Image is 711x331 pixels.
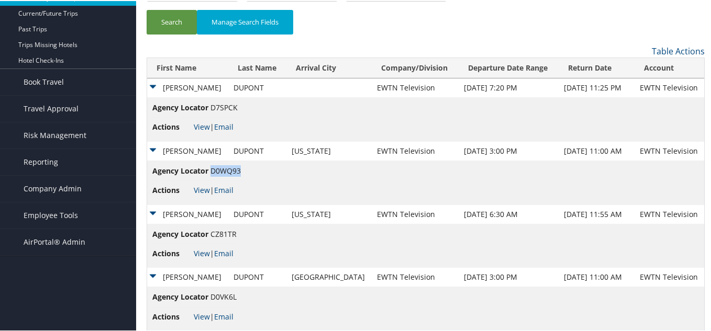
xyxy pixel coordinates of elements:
a: Email [214,184,234,194]
a: Email [214,121,234,131]
span: Actions [152,310,192,322]
span: D0VK6L [210,291,237,301]
span: D0WQ93 [210,165,241,175]
a: Table Actions [652,44,705,56]
button: Manage Search Fields [197,9,293,33]
td: EWTN Television [372,204,459,223]
span: Actions [152,120,192,132]
td: [PERSON_NAME] [147,77,228,96]
span: Agency Locator [152,290,208,302]
th: Company/Division [372,57,459,77]
td: EWTN Television [635,267,704,286]
td: EWTN Television [372,267,459,286]
span: | [194,311,234,321]
a: View [194,121,210,131]
td: [US_STATE] [287,204,372,223]
span: Travel Approval [24,95,79,121]
span: | [194,247,234,257]
td: [DATE] 7:20 PM [459,77,559,96]
td: DUPONT [228,77,287,96]
span: Risk Management [24,121,86,147]
td: [DATE] 11:55 AM [559,204,634,223]
span: Reporting [24,148,58,174]
td: [DATE] 6:30 AM [459,204,559,223]
td: DUPONT [228,141,287,159]
span: Book Travel [24,68,64,94]
td: EWTN Television [372,141,459,159]
td: [PERSON_NAME] [147,204,228,223]
span: D7SPCK [210,101,238,111]
td: [PERSON_NAME] [147,267,228,286]
td: EWTN Television [372,77,459,96]
a: Email [214,311,234,321]
th: Arrival City: activate to sort column ascending [287,57,372,77]
td: DUPONT [228,204,287,223]
span: Agency Locator [152,164,208,176]
span: Agency Locator [152,101,208,112]
th: Departure Date Range: activate to sort column ascending [459,57,559,77]
td: [DATE] 3:00 PM [459,141,559,159]
a: View [194,184,210,194]
td: EWTN Television [635,141,704,159]
span: CZ81TR [210,228,237,238]
span: Employee Tools [24,201,78,227]
span: | [194,121,234,131]
span: Actions [152,247,192,258]
th: Last Name: activate to sort column ascending [228,57,287,77]
a: View [194,311,210,321]
td: [GEOGRAPHIC_DATA] [287,267,372,286]
td: [PERSON_NAME] [147,141,228,159]
td: [DATE] 11:00 AM [559,267,634,286]
button: Search [147,9,197,33]
td: [DATE] 3:00 PM [459,267,559,286]
span: | [194,184,234,194]
span: Agency Locator [152,227,208,239]
td: EWTN Television [635,204,704,223]
span: Actions [152,184,192,195]
span: Company Admin [24,175,82,201]
th: Return Date: activate to sort column ascending [559,57,634,77]
a: View [194,247,210,257]
th: Account: activate to sort column ascending [635,57,704,77]
td: EWTN Television [635,77,704,96]
a: Email [214,247,234,257]
span: AirPortal® Admin [24,228,85,254]
td: [DATE] 11:25 PM [559,77,634,96]
td: DUPONT [228,267,287,286]
td: [DATE] 11:00 AM [559,141,634,159]
td: [US_STATE] [287,141,372,159]
th: First Name: activate to sort column ascending [147,57,228,77]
